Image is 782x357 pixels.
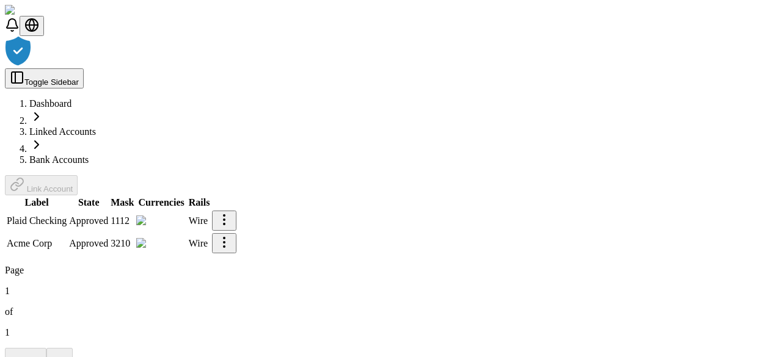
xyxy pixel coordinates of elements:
p: 1 [5,286,777,297]
img: ShieldPay Logo [5,5,78,16]
nav: breadcrumb [5,98,777,165]
a: Linked Accounts [29,126,96,137]
span: Link Account [27,184,73,193]
p: Page [5,265,777,276]
th: State [68,197,109,209]
img: US Dollar [136,238,186,249]
th: Label [6,197,67,209]
div: Wire [189,215,210,226]
button: Toggle Sidebar [5,68,84,88]
td: 3210 [110,233,134,254]
td: 1112 [110,210,134,231]
div: Approved [69,215,108,226]
td: Plaid Checking [6,210,67,231]
th: Rails [188,197,211,209]
th: Currencies [136,197,186,209]
th: Mask [110,197,134,209]
td: Acme Corp [6,233,67,254]
a: Dashboard [29,98,71,109]
img: US Dollar [136,215,186,226]
div: Approved [69,238,108,249]
p: 1 [5,327,777,338]
p: of [5,306,777,317]
span: Toggle Sidebar [24,78,79,87]
button: Link Account [5,175,78,195]
a: Bank Accounts [29,154,89,165]
div: Wire [189,238,210,249]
